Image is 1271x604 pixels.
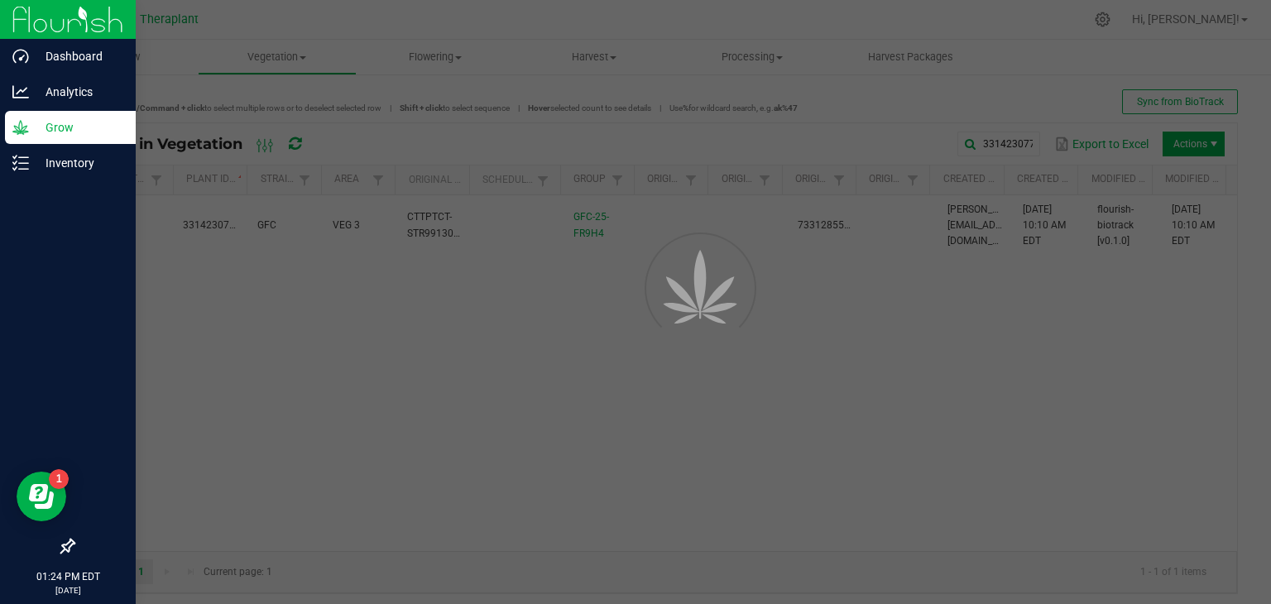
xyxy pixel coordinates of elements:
[29,153,128,173] p: Inventory
[17,472,66,521] iframe: Resource center
[29,46,128,66] p: Dashboard
[12,155,29,171] inline-svg: Inventory
[12,119,29,136] inline-svg: Grow
[29,82,128,102] p: Analytics
[12,84,29,100] inline-svg: Analytics
[12,48,29,65] inline-svg: Dashboard
[7,569,128,584] p: 01:24 PM EDT
[7,584,128,597] p: [DATE]
[29,117,128,137] p: Grow
[49,469,69,489] iframe: Resource center unread badge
